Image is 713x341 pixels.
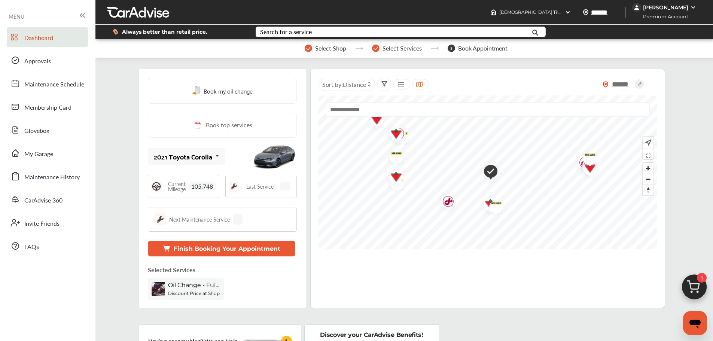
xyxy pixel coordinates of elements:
[7,97,88,116] a: Membership Card
[24,126,49,136] span: Glovebox
[578,148,596,166] div: Map marker
[578,148,597,166] img: logo-mr-lube.png
[7,190,88,209] a: CarAdvise 360
[478,161,497,184] img: check-icon.521c8815.svg
[192,121,202,130] img: cal_icon.0803b883.svg
[343,80,366,89] span: Distance
[364,109,383,132] div: Map marker
[24,242,39,252] span: FAQs
[478,194,497,216] div: Map marker
[320,331,423,339] p: Discover your CarAdvise Benefits!
[246,184,274,189] span: Last Service
[24,173,80,182] span: Maintenance History
[315,45,346,52] span: Select Shop
[364,109,384,132] img: logo-canadian-tire.png
[24,57,51,66] span: Approvals
[168,290,220,296] b: Discount Price at Shop
[7,51,88,70] a: Approvals
[643,185,653,195] button: Reset bearing to north
[478,161,497,184] div: Map marker
[478,194,498,216] img: logo-canadian-tire.png
[7,74,88,93] a: Maintenance Schedule
[233,214,243,225] div: --
[192,86,202,95] img: oil-change.e5047c97.svg
[192,86,253,96] a: Book my oil change
[384,167,403,189] img: logo-canadian-tire.png
[24,219,60,229] span: Invite Friends
[206,121,252,130] span: Book top services
[458,45,508,52] span: Book Appointment
[229,181,239,192] img: maintenance_logo
[148,241,295,256] button: Finish Booking Your Appointment
[7,143,88,163] a: My Garage
[169,216,230,223] div: Next Maintenance Service
[390,127,408,145] div: Map marker
[386,123,406,147] img: logo-jiffylube.png
[448,45,455,52] span: 3
[697,273,707,283] span: 1
[280,182,290,191] span: --
[7,167,88,186] a: Maintenance History
[148,265,195,274] p: Selected Services
[113,28,118,35] img: dollor_label_vector.a70140d1.svg
[24,80,84,89] span: Maintenance Schedule
[384,167,402,189] div: Map marker
[154,153,212,160] div: 2021 Toyota Corolla
[384,147,404,165] img: logo-mr-lube.png
[260,29,312,35] div: Search for a service
[603,81,609,88] img: location_vector_orange.38f05af8.svg
[490,9,496,15] img: header-home-logo.8d720a4f.svg
[565,9,571,15] img: header-down-arrow.9dd2ce7d.svg
[683,311,707,335] iframe: Button to launch messaging window
[577,155,597,179] img: logo-jiffylube.png
[499,9,661,15] span: [DEMOGRAPHIC_DATA] Tire 479 , [STREET_ADDRESS] MISSION , BC V2V 6M7
[583,9,589,15] img: location_vector.a44bc228.svg
[572,152,591,176] div: Map marker
[577,155,595,179] div: Map marker
[644,138,652,147] img: recenter.ce011a49.svg
[676,271,712,307] img: cart_icon.3d0951e8.svg
[154,213,166,225] img: maintenance_logo
[643,174,653,185] button: Zoom out
[632,3,641,12] img: jVpblrzwTbfkPYzPPzSLxeg0AAAAASUVORK5CYII=
[7,213,88,232] a: Invite Friends
[188,182,216,191] span: 105,748
[252,140,297,173] img: mobile_13625_st0640_046.jpg
[165,181,188,192] span: Current Mileage
[572,152,592,176] img: logo-jiffylube.png
[383,45,422,52] span: Select Services
[7,236,88,256] a: FAQs
[384,147,403,165] div: Map marker
[436,191,455,214] img: logo-jiffylube.png
[322,80,366,89] span: Sort by :
[436,191,454,214] div: Map marker
[24,149,53,159] span: My Garage
[625,7,626,18] img: header-divider.bc55588e.svg
[372,45,380,52] img: stepper-checkmark.b5569197.svg
[24,33,53,43] span: Dashboard
[151,181,162,192] img: steering_logo
[386,123,405,147] div: Map marker
[690,4,696,10] img: WGsFRI8htEPBVLJbROoPRyZpYNWhNONpIPPETTm6eUC0GeLEiAAAAAElFTkSuQmCC
[643,163,653,174] button: Zoom in
[24,196,63,205] span: CarAdvise 360
[484,197,503,214] img: logo-mr-lube.png
[318,95,657,249] canvas: Map
[484,197,502,214] div: Map marker
[355,47,363,50] img: stepper-arrow.e24c07c6.svg
[152,282,165,296] img: oil-change-thumb.jpg
[305,45,312,52] img: stepper-checkmark.b5569197.svg
[204,86,253,96] span: Book my oil change
[643,4,688,11] div: [PERSON_NAME]
[578,158,597,180] img: logo-canadian-tire.png
[7,120,88,140] a: Glovebox
[384,124,402,146] div: Map marker
[384,124,403,146] img: logo-canadian-tire.png
[24,103,71,113] span: Membership Card
[148,113,297,138] a: Book top services
[7,27,88,47] a: Dashboard
[168,281,220,289] span: Oil Change - Full-synthetic
[633,13,694,21] span: Premium Account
